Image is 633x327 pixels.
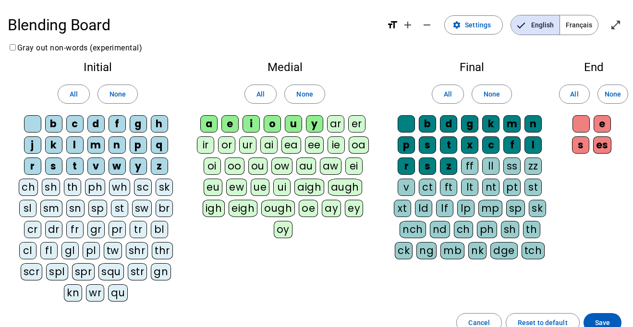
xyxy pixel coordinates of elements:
[66,157,84,175] div: t
[419,179,436,196] div: ct
[440,115,457,133] div: d
[484,88,500,100] span: None
[322,200,341,217] div: ay
[285,115,302,133] div: u
[440,136,457,154] div: t
[130,115,147,133] div: g
[274,221,292,238] div: oy
[432,85,464,104] button: All
[83,242,100,259] div: pl
[444,88,452,100] span: All
[130,221,147,238] div: tr
[40,242,58,259] div: fl
[19,242,37,259] div: cl
[109,179,130,196] div: wh
[111,200,128,217] div: st
[45,115,62,133] div: b
[419,115,436,133] div: b
[72,263,95,280] div: spr
[15,61,180,73] h2: Initial
[503,157,521,175] div: ss
[529,200,546,217] div: sk
[45,157,62,175] div: s
[221,115,239,133] div: e
[327,115,344,133] div: ar
[402,19,414,31] mat-icon: add
[24,221,41,238] div: cr
[256,88,265,100] span: All
[503,179,521,196] div: pt
[524,115,542,133] div: n
[444,15,503,35] button: Settings
[126,242,148,259] div: shr
[40,200,62,217] div: sm
[398,136,415,154] div: p
[398,15,417,35] button: Increase font size
[421,19,433,31] mat-icon: remove
[243,115,260,133] div: i
[597,85,628,104] button: None
[104,242,122,259] div: tw
[296,88,313,100] span: None
[482,157,499,175] div: ll
[66,136,84,154] div: l
[260,136,278,154] div: ai
[70,88,78,100] span: All
[440,179,457,196] div: ft
[524,136,542,154] div: l
[156,200,173,217] div: br
[61,242,79,259] div: gl
[523,221,540,238] div: th
[395,242,413,259] div: ck
[10,44,16,50] input: Gray out non-words (experimental)
[64,284,82,302] div: kn
[281,136,301,154] div: ea
[299,200,318,217] div: oe
[419,136,436,154] div: s
[66,115,84,133] div: c
[610,19,621,31] mat-icon: open_in_full
[197,136,214,154] div: ir
[87,157,105,175] div: v
[605,88,621,100] span: None
[387,19,398,31] mat-icon: format_size
[482,136,499,154] div: c
[461,136,478,154] div: x
[461,157,478,175] div: ff
[108,284,128,302] div: qu
[225,157,244,175] div: oo
[239,136,256,154] div: ur
[88,200,107,217] div: sp
[109,157,126,175] div: w
[284,85,325,104] button: None
[97,85,138,104] button: None
[24,136,41,154] div: j
[417,15,437,35] button: Decrease font size
[440,242,464,259] div: mb
[273,179,291,196] div: ui
[415,200,432,217] div: ld
[200,115,218,133] div: a
[472,85,512,104] button: None
[348,115,365,133] div: er
[296,157,316,175] div: au
[454,221,473,238] div: ch
[524,179,542,196] div: st
[19,179,38,196] div: ch
[593,136,611,154] div: es
[294,179,324,196] div: aigh
[86,284,104,302] div: wr
[501,221,519,238] div: sh
[465,19,491,31] span: Settings
[64,179,81,196] div: th
[195,61,374,73] h2: Medial
[24,157,41,175] div: r
[452,21,461,29] mat-icon: settings
[19,200,37,217] div: sl
[559,85,590,104] button: All
[398,157,415,175] div: r
[110,88,126,100] span: None
[218,136,235,154] div: or
[151,263,171,280] div: gn
[430,221,450,238] div: nd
